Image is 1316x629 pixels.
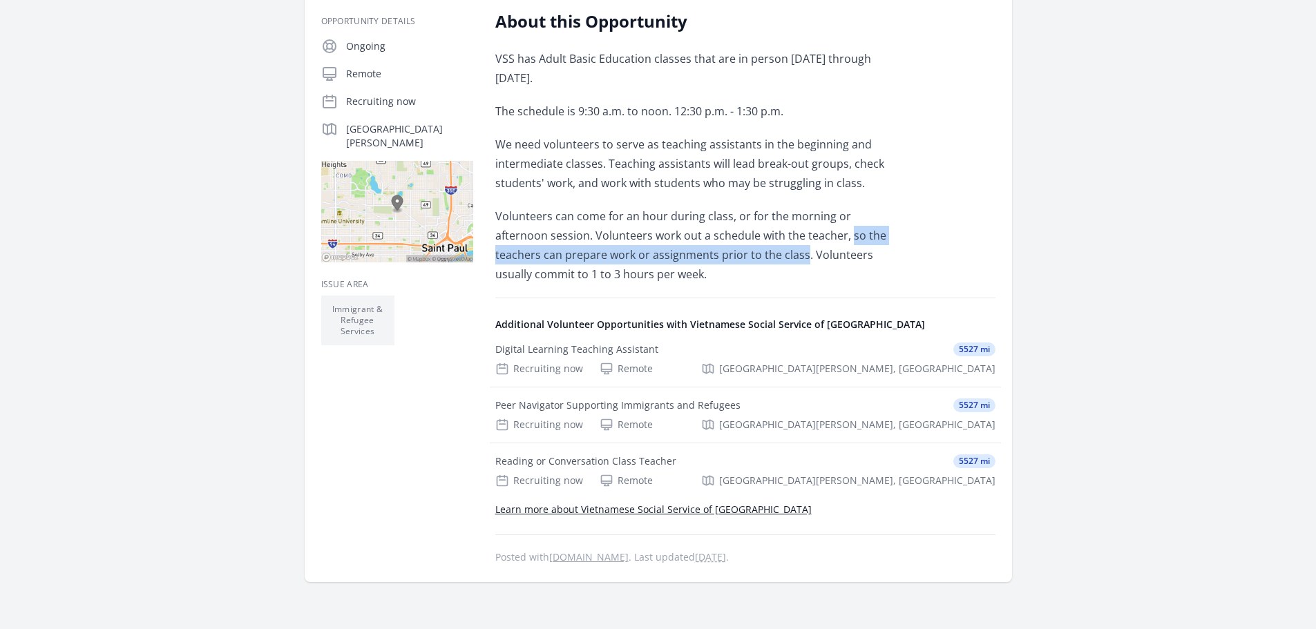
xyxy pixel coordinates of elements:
[346,95,473,108] p: Recruiting now
[495,454,676,468] div: Reading or Conversation Class Teacher
[321,161,473,262] img: Map
[490,331,1001,387] a: Digital Learning Teaching Assistant 5527 mi Recruiting now Remote [GEOGRAPHIC_DATA][PERSON_NAME],...
[490,387,1001,443] a: Peer Navigator Supporting Immigrants and Refugees 5527 mi Recruiting now Remote [GEOGRAPHIC_DATA]...
[495,318,995,331] h4: Additional Volunteer Opportunities with Vietnamese Social Service of [GEOGRAPHIC_DATA]
[549,550,629,563] a: [DOMAIN_NAME]
[600,474,653,487] div: Remote
[495,398,741,412] div: Peer Navigator Supporting Immigrants and Refugees
[719,418,995,432] span: [GEOGRAPHIC_DATA][PERSON_NAME], [GEOGRAPHIC_DATA]
[495,362,583,376] div: Recruiting now
[495,474,583,487] div: Recruiting now
[495,206,899,284] p: Volunteers can come for an hour during class, or for the morning or afternoon session. Volunteers...
[346,39,473,53] p: Ongoing
[495,552,995,563] p: Posted with . Last updated .
[495,10,899,32] h2: About this Opportunity
[495,342,658,356] div: Digital Learning Teaching Assistant
[495,101,899,121] p: The schedule is 9:30 a.m. to noon. 12:30 p.m. - 1:30 p.m.
[719,474,995,487] span: [GEOGRAPHIC_DATA][PERSON_NAME], [GEOGRAPHIC_DATA]
[321,279,473,290] h3: Issue area
[953,398,995,412] span: 5527 mi
[600,362,653,376] div: Remote
[346,67,473,81] p: Remote
[495,418,583,432] div: Recruiting now
[321,16,473,27] h3: Opportunity Details
[600,418,653,432] div: Remote
[321,296,394,345] li: Immigrant & Refugee Services
[953,454,995,468] span: 5527 mi
[495,503,812,516] a: Learn more about Vietnamese Social Service of [GEOGRAPHIC_DATA]
[695,550,726,563] abbr: Thu, Sep 11, 2025 11:25 AM
[495,49,899,88] p: VSS has Adult Basic Education classes that are in person [DATE] through [DATE].
[346,122,473,150] p: [GEOGRAPHIC_DATA][PERSON_NAME]
[719,362,995,376] span: [GEOGRAPHIC_DATA][PERSON_NAME], [GEOGRAPHIC_DATA]
[495,135,899,193] p: We need volunteers to serve as teaching assistants in the beginning and intermediate classes. Tea...
[953,342,995,356] span: 5527 mi
[490,443,1001,499] a: Reading or Conversation Class Teacher 5527 mi Recruiting now Remote [GEOGRAPHIC_DATA][PERSON_NAME...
